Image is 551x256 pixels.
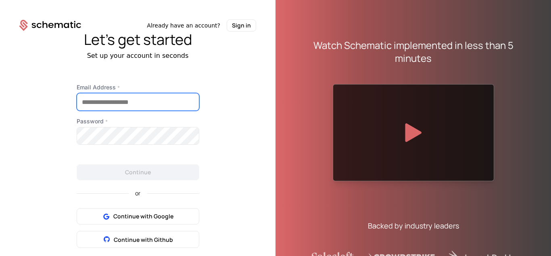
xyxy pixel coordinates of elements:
div: Backed by industry leaders [368,220,459,231]
div: Watch Schematic implemented in less than 5 minutes [295,39,532,65]
label: Email Address [77,83,199,91]
button: Continue with Github [77,231,199,248]
button: Sign in [227,19,256,32]
span: Continue with Google [113,212,173,220]
span: or [129,190,147,196]
span: Continue with Github [114,236,173,243]
button: Continue [77,164,199,180]
button: Continue with Google [77,208,199,224]
label: Password [77,117,199,125]
span: Already have an account? [147,21,220,30]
